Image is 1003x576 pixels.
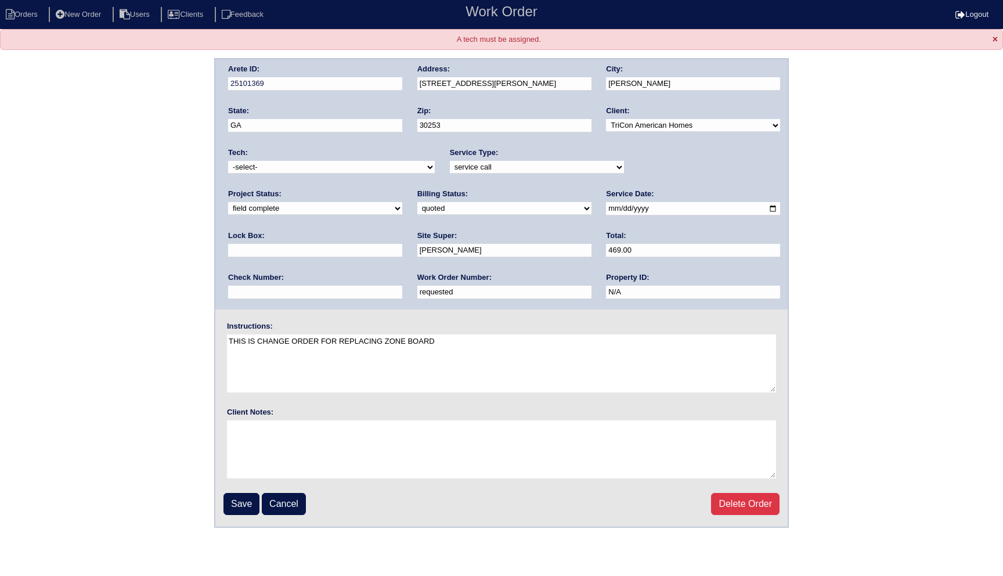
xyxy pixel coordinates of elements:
[228,106,249,116] label: State:
[417,272,492,283] label: Work Order Number:
[606,64,623,74] label: City:
[417,189,468,199] label: Billing Status:
[606,189,654,199] label: Service Date:
[417,106,431,116] label: Zip:
[227,334,776,393] textarea: THIS IS CHANGE ORDER FOR REPLACING ZONE BOARD
[450,147,499,158] label: Service Type:
[227,321,273,332] label: Instructions:
[993,34,998,44] span: ×
[606,106,629,116] label: Client:
[161,10,212,19] a: Clients
[215,7,273,23] li: Feedback
[113,10,159,19] a: Users
[228,231,265,241] label: Lock Box:
[228,189,282,199] label: Project Status:
[711,493,780,515] a: Delete Order
[49,10,110,19] a: New Order
[49,7,110,23] li: New Order
[417,64,450,74] label: Address:
[223,493,259,515] input: Save
[262,493,306,515] a: Cancel
[993,34,998,45] span: Close
[417,231,457,241] label: Site Super:
[228,64,259,74] label: Arete ID:
[228,272,284,283] label: Check Number:
[227,407,273,417] label: Client Notes:
[417,77,591,91] input: Enter a location
[113,7,159,23] li: Users
[161,7,212,23] li: Clients
[955,10,988,19] a: Logout
[228,147,248,158] label: Tech:
[606,231,626,241] label: Total:
[606,272,649,283] label: Property ID:
[215,10,273,19] a: Feedback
